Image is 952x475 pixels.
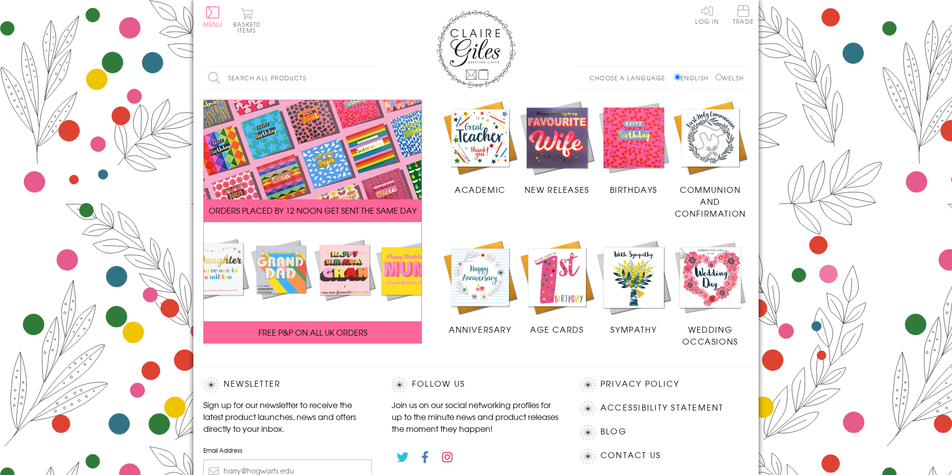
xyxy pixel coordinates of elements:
a: Birthdays [595,100,672,196]
span: Age Cards [530,323,584,335]
button: Menu [203,6,223,27]
a: Academic [442,100,519,196]
a: Sympathy [595,239,672,335]
input: English [674,74,681,80]
a: Log In [695,5,719,24]
a: Accessibility Statement [600,401,724,415]
span: FREE P&P ON ALL UK ORDERS [258,326,367,338]
a: Anniversary [442,239,519,335]
span: Communion and Confirmation [675,183,746,219]
a: Trade [733,5,754,26]
span: 0 items [238,20,260,35]
span: Wedding Occasions [682,323,738,347]
p: Choose a language: [590,73,672,82]
a: Communion and Confirmation [672,100,749,220]
span: Menu [203,20,223,29]
span: Trade [733,5,754,24]
label: Email Address [203,446,372,455]
input: Welsh [715,74,722,80]
label: English [674,73,714,82]
img: Claire Giles Greetings Cards [436,10,516,88]
span: New Releases [525,183,590,195]
label: Welsh [715,73,744,82]
p: Join us on our social networking profiles for up to the minute news and product releases the mome... [392,399,560,434]
input: Search all products [203,67,377,89]
a: New Releases [519,100,595,196]
a: Privacy Policy [600,377,679,391]
h2: Follow Us [392,377,560,392]
a: Age Cards [519,239,595,335]
a: Wedding Occasions [672,239,749,347]
input: Search [367,67,377,89]
a: Contact Us [600,449,661,462]
button: Basket0 items [233,8,260,33]
span: Birthdays [610,183,657,195]
h2: Newsletter [203,377,372,392]
span: Academic [455,183,506,195]
span: Anniversary [449,323,512,335]
a: Blog [600,425,627,438]
span: ORDERS PLACED BY 12 NOON GET SENT THE SAME DAY [209,204,416,216]
p: Sign up for our newsletter to receive the latest product launches, news and offers directly to yo... [203,399,372,434]
span: Sympathy [610,323,656,335]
